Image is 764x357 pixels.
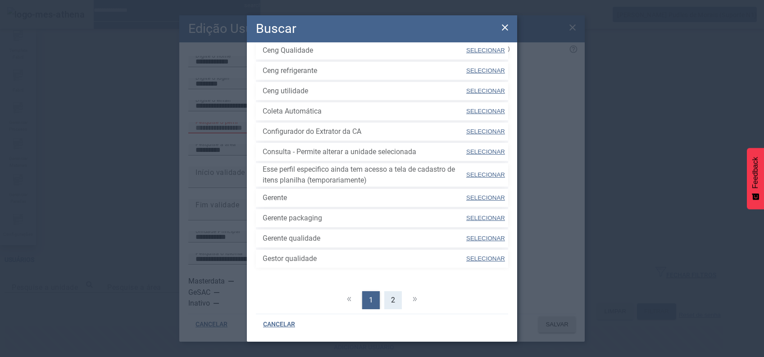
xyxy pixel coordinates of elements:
[263,146,465,157] span: Consulta - Permite alterar a unidade selecionada
[263,192,465,203] span: Gerente
[466,194,505,201] span: SELECIONAR
[465,251,506,267] button: SELECIONAR
[256,19,296,38] h2: Buscar
[391,295,395,306] span: 2
[263,86,465,96] span: Ceng utilidade
[465,230,506,247] button: SELECIONAR
[263,164,465,186] span: Esse perfil especifico ainda tem acesso a tela de cadastro de itens planilha (temporariamente)
[465,144,506,160] button: SELECIONAR
[263,65,465,76] span: Ceng refrigerante
[263,106,465,117] span: Coleta Automática
[465,190,506,206] button: SELECIONAR
[263,253,465,264] span: Gestor qualidade
[466,215,505,221] span: SELECIONAR
[465,210,506,226] button: SELECIONAR
[263,320,295,329] span: CANCELAR
[466,171,505,178] span: SELECIONAR
[466,148,505,155] span: SELECIONAR
[465,103,506,119] button: SELECIONAR
[465,42,506,59] button: SELECIONAR
[465,167,506,183] button: SELECIONAR
[263,126,465,137] span: Configurador do Extrator da CA
[466,108,505,114] span: SELECIONAR
[466,235,505,242] span: SELECIONAR
[466,67,505,74] span: SELECIONAR
[466,87,505,94] span: SELECIONAR
[466,255,505,262] span: SELECIONAR
[465,124,506,140] button: SELECIONAR
[263,45,465,56] span: Ceng Qualidade
[465,63,506,79] button: SELECIONAR
[466,47,505,54] span: SELECIONAR
[263,233,465,244] span: Gerente qualidade
[256,316,302,333] button: CANCELAR
[466,128,505,135] span: SELECIONAR
[465,83,506,99] button: SELECIONAR
[747,148,764,209] button: Feedback - Mostrar pesquisa
[263,213,465,224] span: Gerente packaging
[751,157,759,188] span: Feedback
